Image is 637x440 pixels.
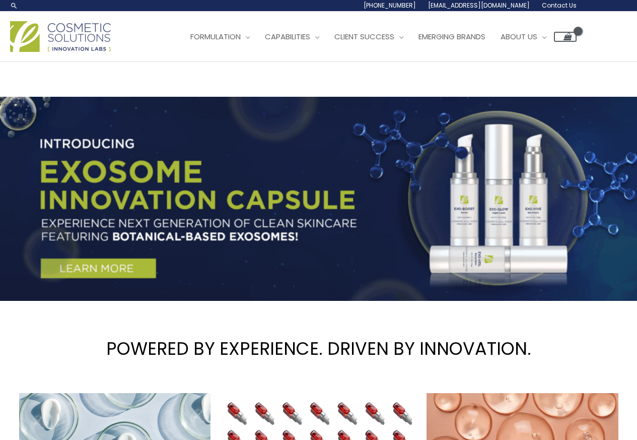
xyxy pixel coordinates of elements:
span: [EMAIL_ADDRESS][DOMAIN_NAME] [428,1,530,10]
a: Search icon link [10,2,18,10]
a: Capabilities [257,22,327,52]
span: Emerging Brands [418,31,485,42]
span: About Us [501,31,537,42]
img: Cosmetic Solutions Logo [10,21,111,52]
nav: Site Navigation [175,22,577,52]
span: [PHONE_NUMBER] [364,1,416,10]
a: About Us [493,22,554,52]
span: Capabilities [265,31,310,42]
a: Client Success [327,22,411,52]
a: Emerging Brands [411,22,493,52]
a: View Shopping Cart, empty [554,32,577,42]
a: Formulation [183,22,257,52]
span: Client Success [334,31,394,42]
span: Formulation [190,31,241,42]
span: Contact Us [542,1,577,10]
